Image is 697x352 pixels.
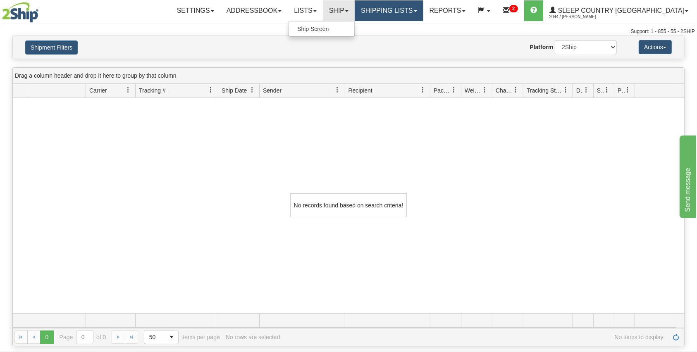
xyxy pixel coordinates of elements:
[288,0,322,21] a: Lists
[121,83,135,97] a: Carrier filter column settings
[496,0,524,21] a: 2
[434,86,451,95] span: Packages
[13,68,684,84] div: grid grouping header
[2,28,695,35] div: Support: 1 - 855 - 55 - 2SHIP
[245,83,259,97] a: Ship Date filter column settings
[597,86,604,95] span: Shipment Issues
[527,86,563,95] span: Tracking Status
[60,330,106,344] span: Page of 0
[286,334,664,340] span: No items to display
[204,83,218,97] a: Tracking # filter column settings
[289,24,354,34] a: Ship Screen
[89,86,107,95] span: Carrier
[355,0,423,21] a: Shipping lists
[478,83,492,97] a: Weight filter column settings
[6,5,76,15] div: Send message
[618,86,625,95] span: Pickup Status
[263,86,282,95] span: Sender
[297,26,329,32] span: Ship Screen
[290,193,407,217] div: No records found based on search criteria!
[549,13,611,21] span: 2044 / [PERSON_NAME]
[509,83,523,97] a: Charge filter column settings
[144,330,220,344] span: items per page
[556,7,684,14] span: Sleep Country [GEOGRAPHIC_DATA]
[678,134,696,218] iframe: chat widget
[25,40,78,55] button: Shipment Filters
[226,334,280,340] div: No rows are selected
[576,86,583,95] span: Delivery Status
[423,0,472,21] a: Reports
[139,86,166,95] span: Tracking #
[496,86,513,95] span: Charge
[579,83,593,97] a: Delivery Status filter column settings
[149,333,160,341] span: 50
[639,40,672,54] button: Actions
[222,86,247,95] span: Ship Date
[348,86,372,95] span: Recipient
[323,0,355,21] a: Ship
[465,86,482,95] span: Weight
[416,83,430,97] a: Recipient filter column settings
[559,83,573,97] a: Tracking Status filter column settings
[543,0,695,21] a: Sleep Country [GEOGRAPHIC_DATA] 2044 / [PERSON_NAME]
[220,0,288,21] a: Addressbook
[447,83,461,97] a: Packages filter column settings
[171,0,220,21] a: Settings
[530,43,553,51] label: Platform
[331,83,345,97] a: Sender filter column settings
[144,330,179,344] span: Page sizes drop down
[40,331,53,344] span: Page 0
[621,83,635,97] a: Pickup Status filter column settings
[165,331,178,344] span: select
[2,2,38,23] img: logo2044.jpg
[669,331,683,344] a: Refresh
[509,5,518,12] sup: 2
[600,83,614,97] a: Shipment Issues filter column settings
